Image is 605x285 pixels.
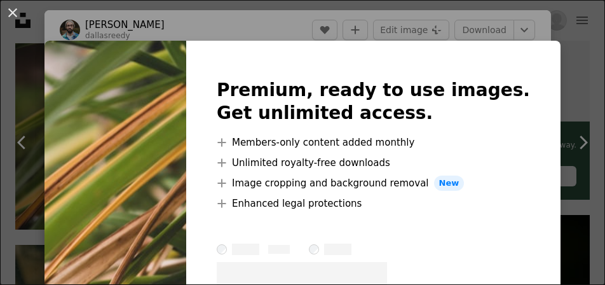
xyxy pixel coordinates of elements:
span: – –––– [232,244,259,255]
li: Image cropping and background removal [217,176,530,191]
span: New [434,176,465,191]
input: – ––––– –––– [217,244,227,254]
span: – –––– [268,245,290,254]
h2: Premium, ready to use images. Get unlimited access. [217,79,530,125]
li: Members-only content added monthly [217,135,530,150]
li: Enhanced legal protections [217,196,530,211]
input: – –––– [309,244,319,254]
span: – –––– [324,244,351,255]
li: Unlimited royalty-free downloads [217,155,530,170]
